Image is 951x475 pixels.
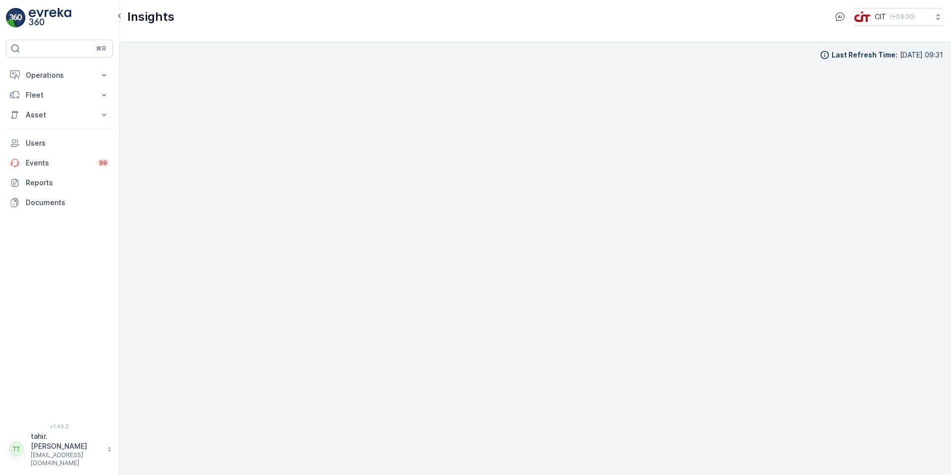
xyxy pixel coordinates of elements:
[8,441,24,457] div: TT
[6,431,113,467] button: TTtahir.[PERSON_NAME][EMAIL_ADDRESS][DOMAIN_NAME]
[6,423,113,429] span: v 1.49.2
[99,159,107,167] p: 99
[26,138,109,148] p: Users
[31,431,102,451] p: tahir.[PERSON_NAME]
[6,133,113,153] a: Users
[26,70,93,80] p: Operations
[31,451,102,467] p: [EMAIL_ADDRESS][DOMAIN_NAME]
[6,193,113,212] a: Documents
[96,45,106,53] p: ⌘B
[6,105,113,125] button: Asset
[854,8,943,26] button: CIT(+03:00)
[6,173,113,193] a: Reports
[854,11,871,22] img: cit-logo_pOk6rL0.png
[26,178,109,188] p: Reports
[6,65,113,85] button: Operations
[127,9,174,25] p: Insights
[6,85,113,105] button: Fleet
[26,90,93,100] p: Fleet
[832,50,898,60] p: Last Refresh Time :
[29,8,71,28] img: logo_light-DOdMpM7g.png
[26,158,91,168] p: Events
[26,110,93,120] p: Asset
[6,8,26,28] img: logo
[900,50,943,60] p: [DATE] 09:31
[875,12,886,22] p: CIT
[6,153,113,173] a: Events99
[26,198,109,208] p: Documents
[890,13,915,21] p: ( +03:00 )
